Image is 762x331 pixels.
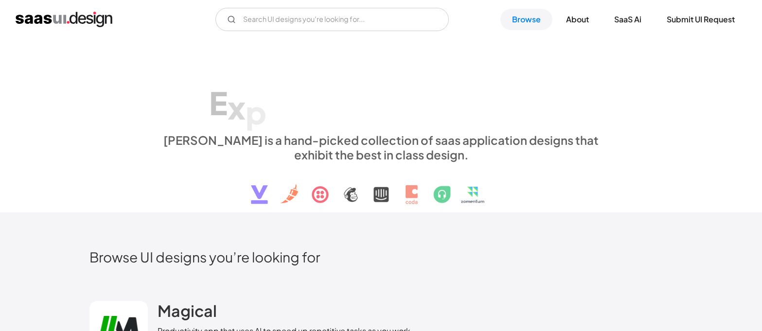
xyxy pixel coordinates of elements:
a: Browse [500,9,552,30]
img: text, icon, saas logo [234,162,529,212]
input: Search UI designs you're looking for... [215,8,449,31]
a: Submit UI Request [655,9,746,30]
form: Email Form [215,8,449,31]
a: Magical [158,301,217,325]
h1: Explore SaaS UI design patterns & interactions. [158,49,605,123]
div: E [209,84,228,122]
a: home [16,12,112,27]
a: About [554,9,601,30]
a: SaaS Ai [603,9,653,30]
div: x [228,88,246,126]
div: [PERSON_NAME] is a hand-picked collection of saas application designs that exhibit the best in cl... [158,133,605,162]
h2: Magical [158,301,217,320]
div: p [246,93,266,130]
h2: Browse UI designs you’re looking for [89,248,673,265]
